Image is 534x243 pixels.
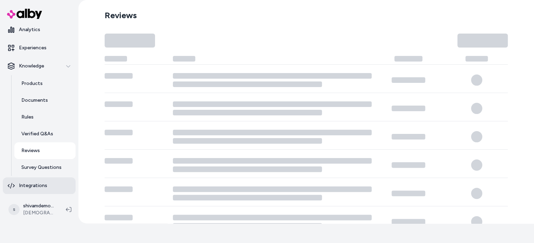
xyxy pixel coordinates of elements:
[19,26,40,33] p: Analytics
[14,159,76,176] a: Survey Questions
[3,177,76,194] a: Integrations
[3,40,76,56] a: Experiences
[105,10,137,21] h2: Reviews
[21,147,40,154] p: Reviews
[21,80,43,87] p: Products
[21,97,48,104] p: Documents
[14,142,76,159] a: Reviews
[7,9,42,19] img: alby Logo
[21,130,53,137] p: Verified Q&As
[19,182,47,189] p: Integrations
[21,114,34,121] p: Rules
[19,63,44,70] p: Knowledge
[4,198,60,221] button: sshivamdemo Shopify[DEMOGRAPHIC_DATA]
[3,21,76,38] a: Analytics
[14,75,76,92] a: Products
[8,204,20,215] span: s
[14,92,76,109] a: Documents
[3,58,76,74] button: Knowledge
[23,202,55,209] p: shivamdemo Shopify
[23,209,55,216] span: [DEMOGRAPHIC_DATA]
[19,44,47,51] p: Experiences
[21,164,62,171] p: Survey Questions
[14,126,76,142] a: Verified Q&As
[14,109,76,126] a: Rules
